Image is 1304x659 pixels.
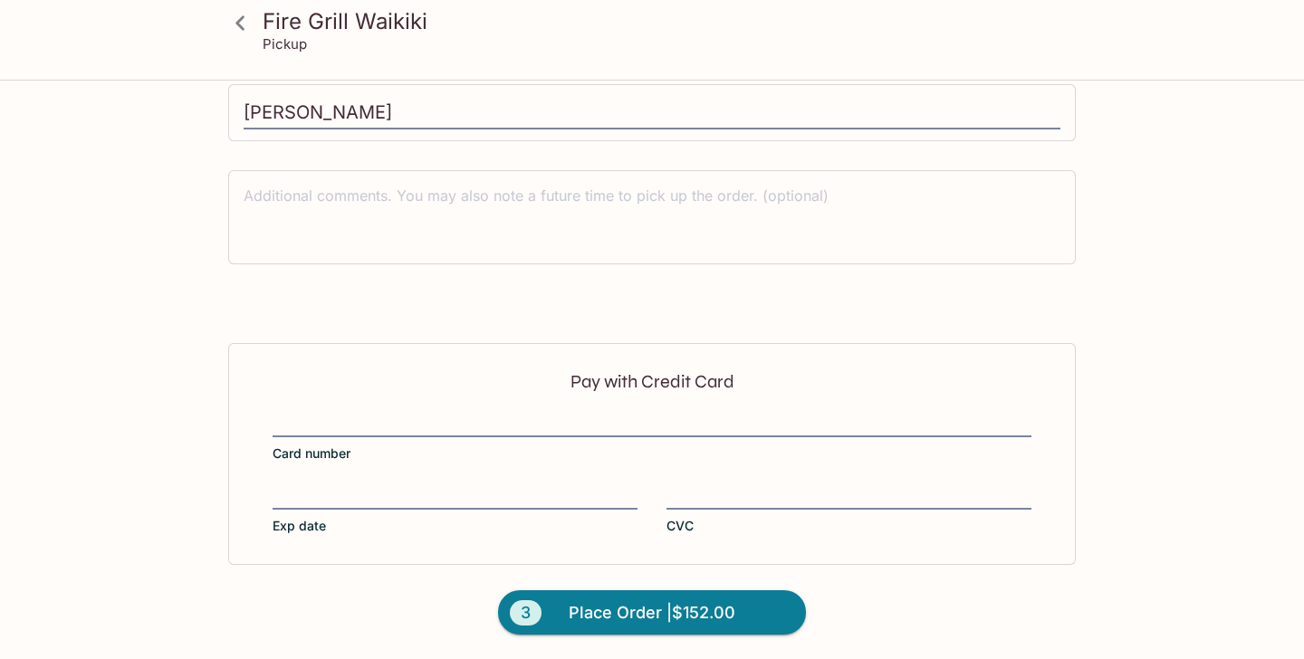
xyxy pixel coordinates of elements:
[273,373,1031,390] p: Pay with Credit Card
[263,7,1072,35] h3: Fire Grill Waikiki
[273,414,1031,434] iframe: Secure card number input frame
[569,598,735,627] span: Place Order | $152.00
[273,444,350,463] span: Card number
[666,517,694,535] span: CVC
[244,96,1060,130] input: Enter first and last name
[498,590,806,635] button: 3Place Order |$152.00
[273,486,638,506] iframe: Secure expiration date input frame
[666,486,1031,506] iframe: Secure CVC input frame
[510,600,542,626] span: 3
[273,517,326,535] span: Exp date
[362,293,942,336] iframe: Secure payment button frame
[263,35,307,53] p: Pickup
